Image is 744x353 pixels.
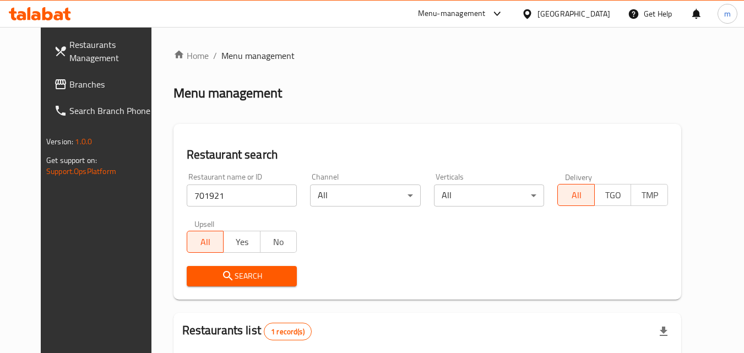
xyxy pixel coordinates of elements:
[557,184,595,206] button: All
[537,8,610,20] div: [GEOGRAPHIC_DATA]
[228,234,256,250] span: Yes
[260,231,297,253] button: No
[173,84,282,102] h2: Menu management
[434,184,545,207] div: All
[194,220,215,227] label: Upsell
[187,146,668,163] h2: Restaurant search
[187,231,224,253] button: All
[724,8,731,20] span: m
[599,187,627,203] span: TGO
[310,184,421,207] div: All
[46,134,73,149] span: Version:
[192,234,220,250] span: All
[636,187,664,203] span: TMP
[195,269,289,283] span: Search
[45,97,165,124] a: Search Branch Phone
[223,231,260,253] button: Yes
[173,49,209,62] a: Home
[565,173,593,181] label: Delivery
[75,134,92,149] span: 1.0.0
[264,323,312,340] div: Total records count
[173,49,681,62] nav: breadcrumb
[562,187,590,203] span: All
[45,31,165,71] a: Restaurants Management
[187,266,297,286] button: Search
[264,327,311,337] span: 1 record(s)
[46,153,97,167] span: Get support on:
[265,234,293,250] span: No
[69,104,156,117] span: Search Branch Phone
[45,71,165,97] a: Branches
[594,184,632,206] button: TGO
[221,49,295,62] span: Menu management
[182,322,312,340] h2: Restaurants list
[69,78,156,91] span: Branches
[187,184,297,207] input: Search for restaurant name or ID..
[46,164,116,178] a: Support.OpsPlatform
[418,7,486,20] div: Menu-management
[213,49,217,62] li: /
[650,318,677,345] div: Export file
[631,184,668,206] button: TMP
[69,38,156,64] span: Restaurants Management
